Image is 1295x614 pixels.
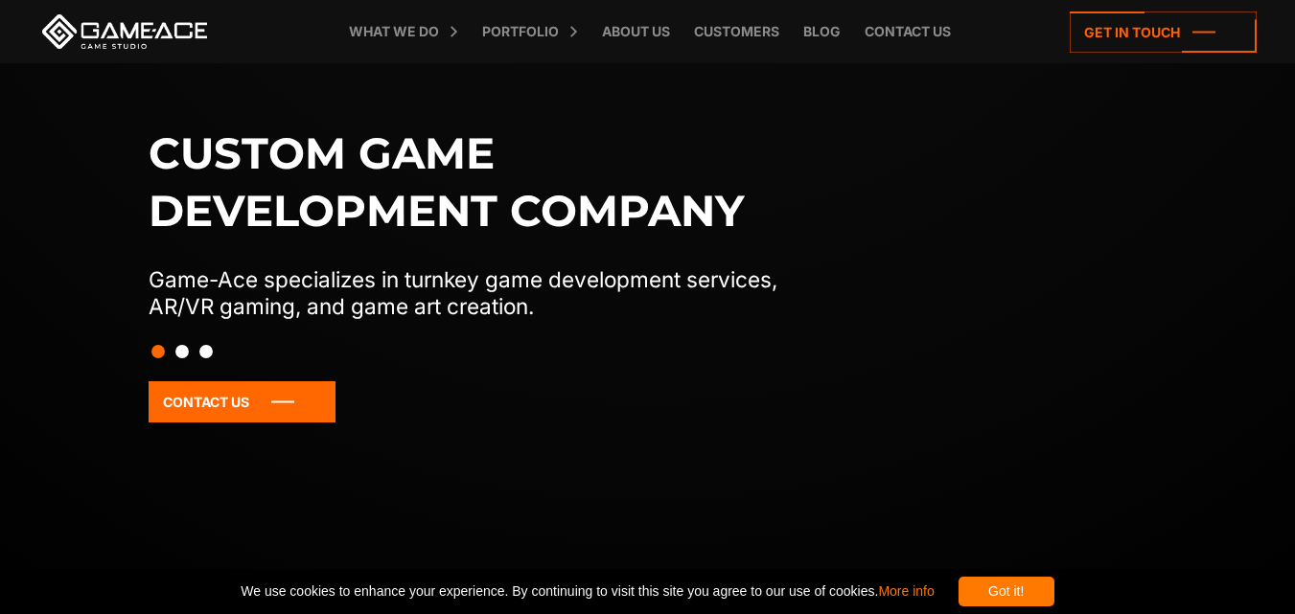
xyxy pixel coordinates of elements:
[151,335,165,368] button: Slide 1
[149,266,818,320] p: Game-Ace specializes in turnkey game development services, AR/VR gaming, and game art creation.
[959,577,1054,606] div: Got it!
[1070,11,1257,53] a: Get in touch
[149,381,335,422] a: Contact Us
[199,335,213,368] button: Slide 3
[878,583,934,599] a: More info
[149,125,818,239] h1: Custom game development company
[175,335,189,368] button: Slide 2
[241,577,934,606] span: We use cookies to enhance your experience. By continuing to visit this site you agree to our use ...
